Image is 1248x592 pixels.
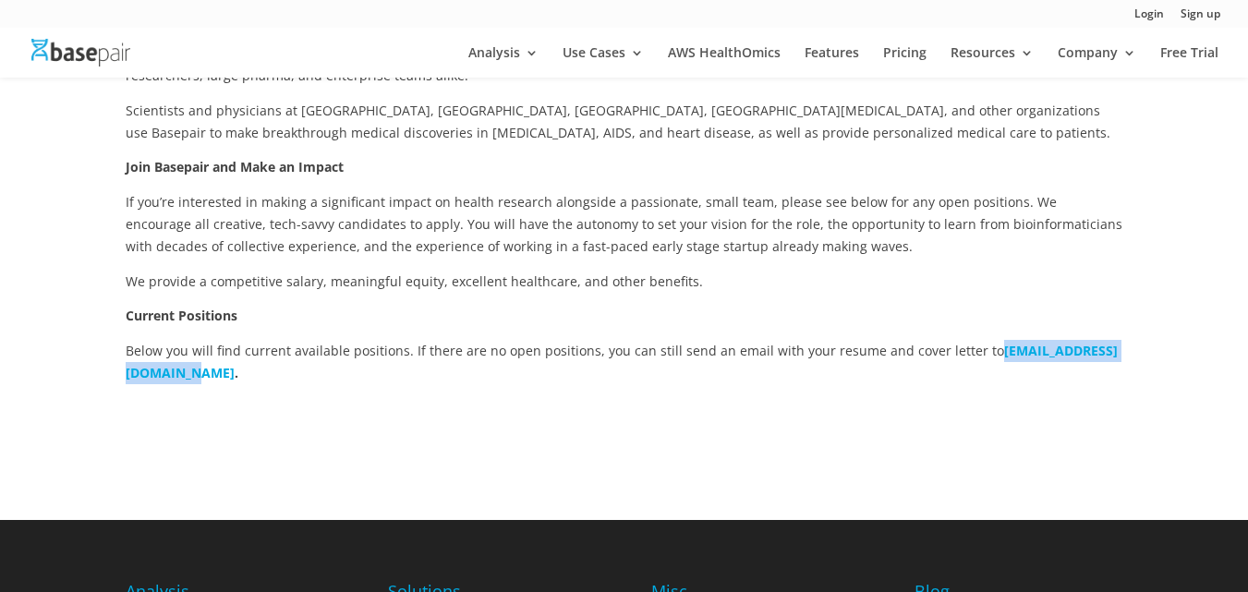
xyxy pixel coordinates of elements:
a: Resources [951,46,1034,78]
span: Scientists and physicians at [GEOGRAPHIC_DATA], [GEOGRAPHIC_DATA], [GEOGRAPHIC_DATA], [GEOGRAPHIC... [126,102,1110,141]
iframe: Drift Widget Chat Controller [1156,500,1226,570]
a: Sign up [1181,8,1220,28]
a: Login [1134,8,1164,28]
strong: Current Positions [126,307,237,324]
a: Analysis [468,46,539,78]
strong: Join Basepair and Make an Impact [126,158,344,175]
a: Pricing [883,46,927,78]
b: . [235,364,238,381]
span: If you’re interested in making a significant impact on health research alongside a passionate, sm... [126,193,1122,255]
a: Company [1058,46,1136,78]
a: Free Trial [1160,46,1218,78]
a: AWS HealthOmics [668,46,781,78]
p: Below you will find current available positions. If there are no open positions, you can still se... [126,340,1123,384]
img: Basepair [31,39,130,66]
a: Features [805,46,859,78]
a: Use Cases [563,46,644,78]
span: We provide a competitive salary, meaningful equity, excellent healthcare, and other benefits. [126,272,703,290]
